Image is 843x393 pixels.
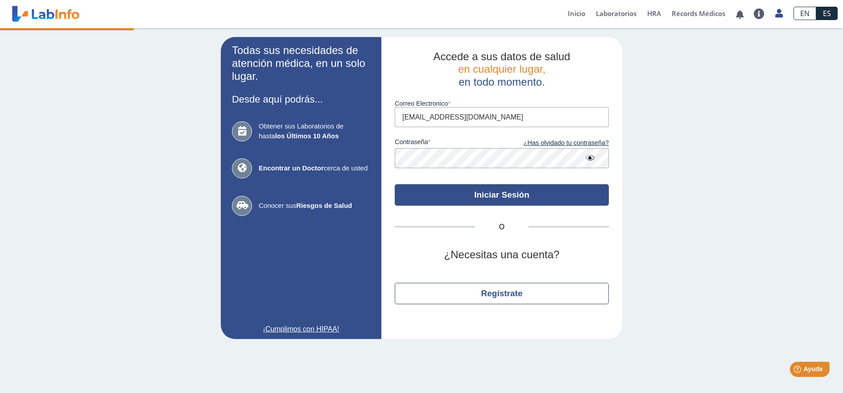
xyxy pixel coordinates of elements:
button: Iniciar Sesión [395,184,609,206]
span: Obtener sus Laboratorios de hasta [259,121,370,141]
b: Riesgos de Salud [296,202,352,209]
a: ¿Has olvidado tu contraseña? [502,138,609,148]
span: en todo momento. [459,76,545,88]
span: cerca de usted [259,163,370,174]
label: contraseña [395,138,502,148]
span: en cualquier lugar, [458,63,545,75]
h3: Desde aquí podrás... [232,94,370,105]
a: EN [793,7,816,20]
a: ES [816,7,838,20]
iframe: Help widget launcher [764,358,833,383]
b: Encontrar un Doctor [259,164,324,172]
span: Conocer sus [259,201,370,211]
b: los Últimos 10 Años [275,132,339,140]
button: Regístrate [395,283,609,304]
h2: ¿Necesitas una cuenta? [395,248,609,261]
span: Accede a sus datos de salud [434,50,570,62]
label: Correo Electronico [395,100,609,107]
span: HRA [647,9,661,18]
a: ¡Cumplimos con HIPAA! [232,324,370,335]
h2: Todas sus necesidades de atención médica, en un solo lugar. [232,44,370,83]
span: O [475,222,529,232]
